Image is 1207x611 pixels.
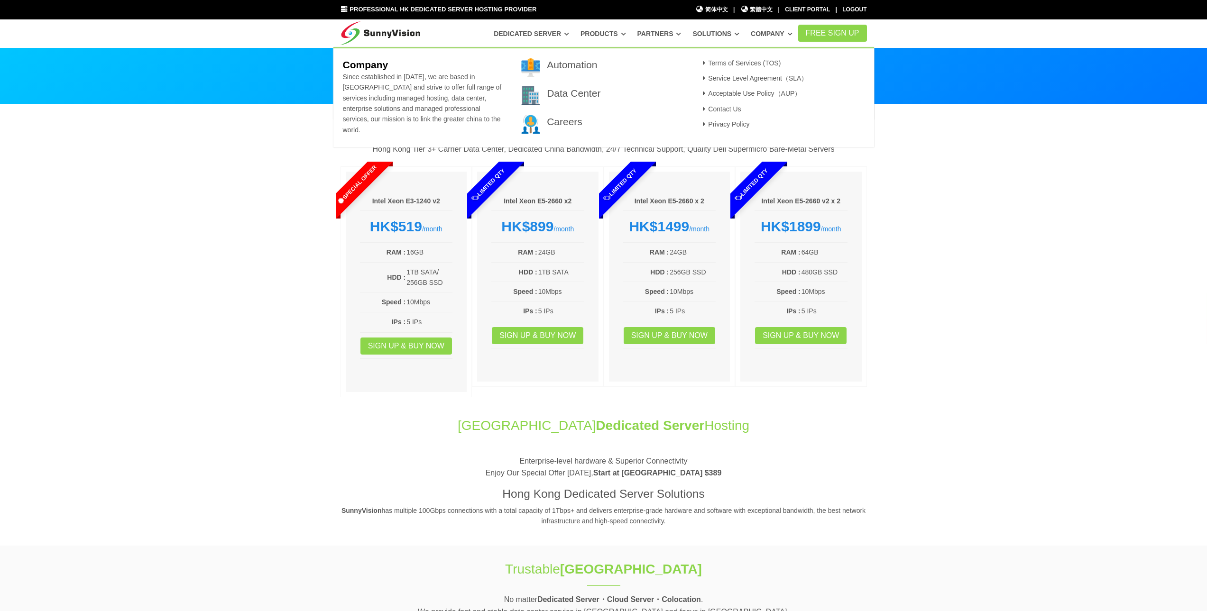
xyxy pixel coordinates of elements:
[596,418,704,433] span: Dedicated Server
[645,288,669,295] b: Speed :
[801,246,848,258] td: 64GB
[492,327,583,344] a: Sign up & Buy Now
[392,318,406,326] b: IPs :
[341,416,867,435] h1: [GEOGRAPHIC_DATA] Hosting
[740,5,773,14] a: 繁體中文
[538,246,584,258] td: 24GB
[317,145,396,225] span: Special Offer
[700,120,750,128] a: Privacy Policy
[836,5,837,14] li: |
[776,288,801,295] b: Speed :
[518,248,537,256] b: RAM :
[341,507,382,514] strong: SunnyVision
[538,266,584,278] td: 1TB SATA
[406,246,452,258] td: 16GB
[341,505,867,527] p: has multiple 100Gbps connections with a total capacity of 1Tbps+ and delivers enterprise-grade ha...
[491,197,584,206] h6: Intel Xeon E5-2660 x2
[350,6,536,13] span: Professional HK Dedicated Server Hosting Provider
[733,5,735,14] li: |
[341,455,867,479] p: Enterprise-level hardware & Superior Connectivity Enjoy Our Special Offer [DATE],
[360,218,453,235] div: /month
[523,307,537,315] b: IPs :
[669,286,716,297] td: 10Mbps
[782,268,801,276] b: HDD :
[370,219,422,234] strong: HK$519
[650,248,669,256] b: RAM :
[692,25,739,42] a: Solutions
[700,90,802,97] a: Acceptable Use Policy（AUP）
[360,337,452,355] a: Sign up & Buy Now
[360,197,453,206] h6: Intel Xeon E3-1240 v2
[700,74,808,82] a: Service Level Agreement（SLA）
[700,105,741,113] a: Contact Us
[449,145,528,225] span: Limited Qty
[623,197,716,206] h6: Intel Xeon E5-2660 x 2
[593,469,722,477] strong: Start at [GEOGRAPHIC_DATA] $389
[695,5,728,14] a: 简体中文
[406,316,452,328] td: 5 IPs
[669,305,716,317] td: 5 IPs
[755,327,847,344] a: Sign up & Buy Now
[494,25,569,42] a: Dedicated Server
[637,25,682,42] a: Partners
[537,595,701,603] strong: Dedicated Server・Cloud Server・Colocation
[341,486,867,502] h3: Hong Kong Dedicated Server Solutions
[700,59,781,67] a: Terms of Services (TOS)
[382,298,406,306] b: Speed :
[712,145,792,225] span: Limited Qty
[538,305,584,317] td: 5 IPs
[629,219,689,234] strong: HK$1499
[519,268,537,276] b: HDD :
[801,305,848,317] td: 5 IPs
[801,286,848,297] td: 10Mbps
[446,560,762,578] h1: Trustable
[798,25,867,42] a: FREE Sign Up
[781,248,800,256] b: RAM :
[785,5,830,14] div: Client Portal
[501,219,553,234] strong: HK$899
[387,248,405,256] b: RAM :
[341,143,867,155] p: Hong Kong Tier 3+ Carrier Data Center, Dedicated China Bandwidth, 24/7 Technical Support, Quality...
[801,266,848,278] td: 480GB SSD
[755,218,848,235] div: /month
[406,266,452,289] td: 1TB SATA/ 256GB SSD
[655,307,669,315] b: IPs :
[580,25,626,42] a: Products
[761,219,821,234] strong: HK$1899
[547,88,600,99] a: Data Center
[560,562,702,576] strong: [GEOGRAPHIC_DATA]
[580,145,660,225] span: Limited Qty
[521,58,540,77] img: 001-brand.png
[669,266,716,278] td: 256GB SSD
[513,288,537,295] b: Speed :
[623,218,716,235] div: /month
[387,274,405,281] b: HDD :
[333,47,874,148] div: Company
[406,296,452,308] td: 10Mbps
[521,86,540,105] img: 002-town.png
[786,307,801,315] b: IPs :
[624,327,715,344] a: Sign up & Buy Now
[342,73,501,134] span: Since established in [DATE], we are based in [GEOGRAPHIC_DATA] and strive to offer full range of ...
[538,286,584,297] td: 10Mbps
[751,25,792,42] a: Company
[491,218,584,235] div: /month
[342,59,388,70] b: Company
[521,115,540,134] img: 003-research.png
[547,59,597,70] a: Automation
[755,197,848,206] h6: Intel Xeon E5-2660 v2 x 2
[669,246,716,258] td: 24GB
[842,6,866,13] a: Logout
[650,268,669,276] b: HDD :
[547,116,582,127] a: Careers
[778,5,780,14] li: |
